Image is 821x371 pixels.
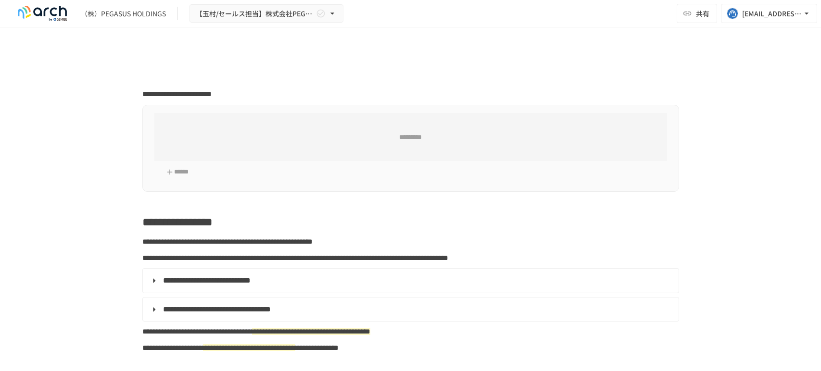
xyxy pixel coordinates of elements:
div: [EMAIL_ADDRESS][DOMAIN_NAME] [742,8,802,20]
button: 共有 [677,4,717,23]
span: 共有 [696,8,709,19]
img: logo-default@2x-9cf2c760.svg [12,6,73,21]
button: 【玉村/セールス担当】株式会社PEGASUS HOLDINGS様_初期設定サポート [189,4,343,23]
button: [EMAIL_ADDRESS][DOMAIN_NAME] [721,4,817,23]
div: （株）PEGASUS HOLDINGS [81,9,166,19]
span: 【玉村/セールス担当】株式会社PEGASUS HOLDINGS様_初期設定サポート [196,8,314,20]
